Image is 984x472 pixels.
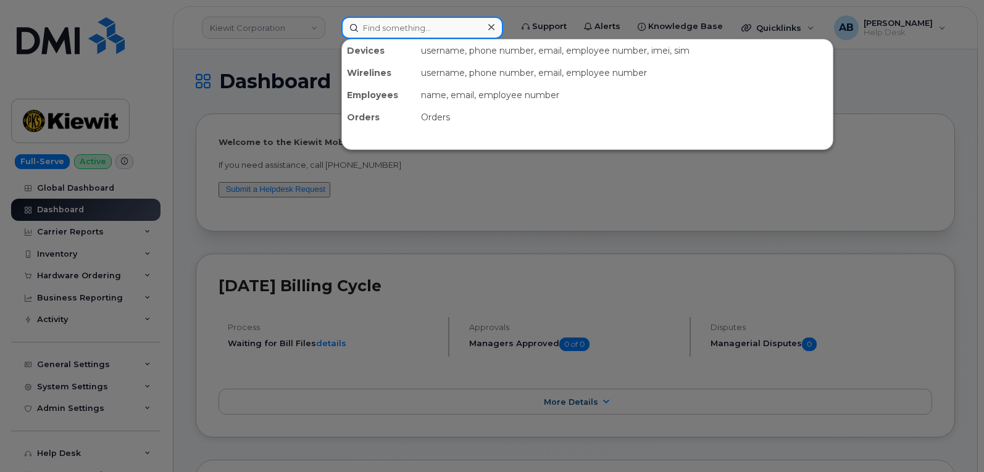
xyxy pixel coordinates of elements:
[416,84,833,106] div: name, email, employee number
[342,39,416,62] div: Devices
[342,84,416,106] div: Employees
[416,39,833,62] div: username, phone number, email, employee number, imei, sim
[416,62,833,84] div: username, phone number, email, employee number
[416,106,833,128] div: Orders
[342,62,416,84] div: Wirelines
[930,418,975,463] iframe: Messenger Launcher
[342,106,416,128] div: Orders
